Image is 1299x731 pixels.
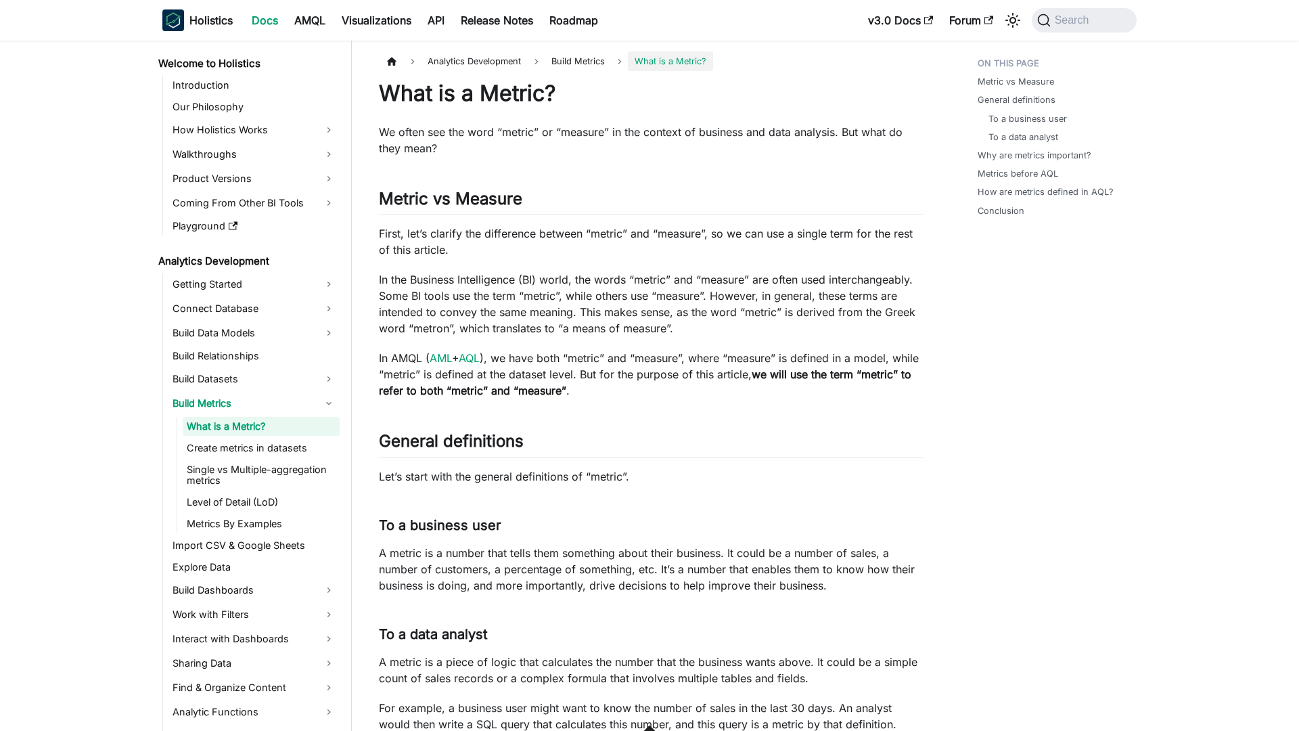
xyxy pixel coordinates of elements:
[149,41,352,731] nav: Docs sidebar
[379,51,924,71] nav: Breadcrumbs
[379,51,405,71] a: Home page
[1032,8,1137,32] button: Search (Command+K)
[430,351,452,365] a: AML
[379,225,924,258] p: First, let’s clarify the difference between “metric” and “measure”, so we can use a single term f...
[168,579,340,601] a: Build Dashboards
[379,350,924,399] p: In AMQL ( + ), we have both “metric” and “measure”, where “measure” is defined in a model, while ...
[162,9,184,31] img: Holistics
[379,271,924,336] p: In the Business Intelligence (BI) world, the words “metric” and “measure” are often used intercha...
[189,12,233,28] b: Holistics
[1051,14,1097,26] span: Search
[154,252,340,271] a: Analytics Development
[168,298,340,319] a: Connect Database
[168,217,340,236] a: Playground
[459,351,480,365] a: AQL
[168,76,340,95] a: Introduction
[168,701,340,723] a: Analytic Functions
[334,9,419,31] a: Visualizations
[628,51,713,71] span: What is a Metric?
[183,514,340,533] a: Metrics By Examples
[168,192,340,214] a: Coming From Other BI Tools
[168,119,340,141] a: How Holistics Works
[453,9,541,31] a: Release Notes
[978,204,1024,217] a: Conclusion
[978,185,1114,198] a: How are metrics defined in AQL?
[168,536,340,555] a: Import CSV & Google Sheets
[168,604,340,625] a: Work with Filters
[988,112,1067,125] a: To a business user
[379,626,924,643] h3: To a data analyst
[168,393,340,414] a: Build Metrics
[183,417,340,436] a: What is a Metric?
[941,9,1001,31] a: Forum
[379,80,924,107] h1: What is a Metric?
[168,97,340,116] a: Our Philosophy
[168,628,340,650] a: Interact with Dashboards
[379,189,924,215] h2: Metric vs Measure
[183,439,340,458] a: Create metrics in datasets
[183,460,340,490] a: Single vs Multiple-aggregation metrics
[244,9,286,31] a: Docs
[978,75,1054,88] a: Metric vs Measure
[168,677,340,699] a: Find & Organize Content
[168,558,340,577] a: Explore Data
[379,468,924,485] p: Let’s start with the general definitions of “metric”.
[154,54,340,73] a: Welcome to Holistics
[419,9,453,31] a: API
[978,93,1055,106] a: General definitions
[162,9,233,31] a: HolisticsHolisticsHolistics
[421,51,528,71] span: Analytics Development
[168,168,340,190] a: Product Versions
[379,517,924,534] h3: To a business user
[860,9,941,31] a: v3.0 Docs
[168,652,340,674] a: Sharing Data
[168,322,340,344] a: Build Data Models
[183,493,340,512] a: Level of Detail (LoD)
[545,51,612,71] span: Build Metrics
[541,9,606,31] a: Roadmap
[978,167,1058,180] a: Metrics before AQL
[379,545,924,594] p: A metric is a number that tells them something about their business. It could be a number of sale...
[286,9,334,31] a: AMQL
[379,431,924,457] h2: General definitions
[168,347,340,365] a: Build Relationships
[379,654,924,686] p: A metric is a piece of logic that calculates the number that the business wants above. It could b...
[168,143,340,165] a: Walkthroughs
[168,368,340,390] a: Build Datasets
[978,149,1091,162] a: Why are metrics important?
[168,273,340,295] a: Getting Started
[988,131,1058,143] a: To a data analyst
[1002,9,1024,31] button: Switch between dark and light mode (currently system mode)
[379,124,924,156] p: We often see the word “metric” or “measure” in the context of business and data analysis. But wha...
